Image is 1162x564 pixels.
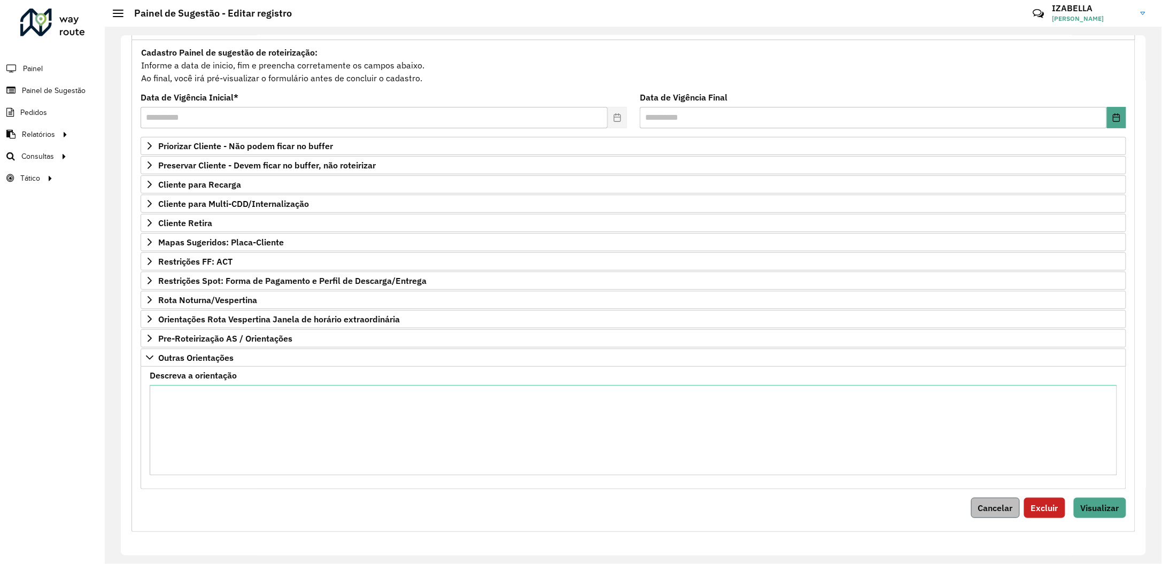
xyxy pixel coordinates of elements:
[141,214,1126,232] a: Cliente Retira
[141,156,1126,174] a: Preservar Cliente - Devem ficar no buffer, não roteirizar
[158,334,292,343] span: Pre-Roteirização AS / Orientações
[158,238,284,246] span: Mapas Sugeridos: Placa-Cliente
[141,195,1126,213] a: Cliente para Multi-CDD/Internalização
[141,45,1126,85] div: Informe a data de inicio, fim e preencha corretamente os campos abaixo. Ao final, você irá pré-vi...
[158,180,241,189] span: Cliente para Recarga
[158,353,234,362] span: Outras Orientações
[141,272,1126,290] a: Restrições Spot: Forma de Pagamento e Perfil de Descarga/Entrega
[1107,107,1126,128] button: Choose Date
[141,91,238,104] label: Data de Vigência Inicial
[141,329,1126,347] a: Pre-Roteirização AS / Orientações
[141,175,1126,194] a: Cliente para Recarga
[141,291,1126,309] a: Rota Noturna/Vespertina
[1027,2,1050,25] a: Contato Rápido
[158,219,212,227] span: Cliente Retira
[158,315,400,323] span: Orientações Rota Vespertina Janela de horário extraordinária
[1081,503,1119,513] span: Visualizar
[1031,503,1058,513] span: Excluir
[20,173,40,184] span: Tático
[1024,498,1065,518] button: Excluir
[1052,14,1133,24] span: [PERSON_NAME]
[158,257,233,266] span: Restrições FF: ACT
[141,137,1126,155] a: Priorizar Cliente - Não podem ficar no buffer
[1074,498,1126,518] button: Visualizar
[22,85,86,96] span: Painel de Sugestão
[158,199,309,208] span: Cliente para Multi-CDD/Internalização
[158,142,333,150] span: Priorizar Cliente - Não podem ficar no buffer
[640,91,727,104] label: Data de Vigência Final
[141,349,1126,367] a: Outras Orientações
[978,503,1013,513] span: Cancelar
[22,129,55,140] span: Relatórios
[123,7,292,19] h2: Painel de Sugestão - Editar registro
[158,296,257,304] span: Rota Noturna/Vespertina
[971,498,1020,518] button: Cancelar
[141,367,1126,489] div: Outras Orientações
[158,276,427,285] span: Restrições Spot: Forma de Pagamento e Perfil de Descarga/Entrega
[1052,3,1133,13] h3: IZABELLA
[141,233,1126,251] a: Mapas Sugeridos: Placa-Cliente
[23,63,43,74] span: Painel
[21,151,54,162] span: Consultas
[141,310,1126,328] a: Orientações Rota Vespertina Janela de horário extraordinária
[141,252,1126,271] a: Restrições FF: ACT
[20,107,47,118] span: Pedidos
[158,161,376,169] span: Preservar Cliente - Devem ficar no buffer, não roteirizar
[150,369,237,382] label: Descreva a orientação
[141,47,317,58] strong: Cadastro Painel de sugestão de roteirização:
